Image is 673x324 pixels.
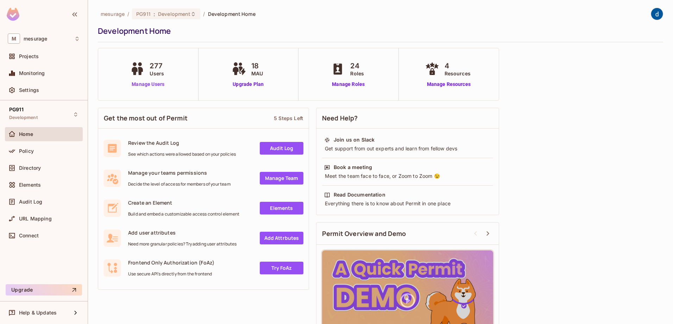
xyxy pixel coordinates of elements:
[350,61,364,71] span: 24
[19,233,39,238] span: Connect
[8,33,20,44] span: M
[128,199,239,206] span: Create an Element
[329,81,367,88] a: Manage Roles
[445,61,471,71] span: 4
[128,181,231,187] span: Decide the level of access for members of your team
[19,165,41,171] span: Directory
[324,200,491,207] div: Everything there is to know about Permit in one place
[98,26,660,36] div: Development Home
[101,11,125,17] span: the active workspace
[128,169,231,176] span: Manage your teams permissions
[128,229,237,236] span: Add user attributes
[334,136,375,143] div: Join us on Slack
[104,114,188,123] span: Get the most out of Permit
[19,182,41,188] span: Elements
[19,70,45,76] span: Monitoring
[322,114,358,123] span: Need Help?
[350,70,364,77] span: Roles
[128,151,236,157] span: See which actions were allowed based on your policies
[651,8,663,20] img: dev 911gcl
[260,262,303,274] a: Try FoAz
[203,11,205,17] li: /
[9,115,38,120] span: Development
[423,81,474,88] a: Manage Resources
[334,164,372,171] div: Book a meeting
[128,81,168,88] a: Manage Users
[251,61,263,71] span: 18
[260,202,303,214] a: Elements
[24,36,47,42] span: Workspace: mesurage
[128,259,214,266] span: Frontend Only Authorization (FoAz)
[128,139,236,146] span: Review the Audit Log
[127,11,129,17] li: /
[153,11,156,17] span: :
[260,172,303,185] a: Manage Team
[128,271,214,277] span: Use secure API's directly from the frontend
[324,173,491,180] div: Meet the team face to face, or Zoom to Zoom 😉
[274,115,303,122] div: 5 Steps Left
[260,232,303,244] a: Add Attrbutes
[322,229,406,238] span: Permit Overview and Demo
[158,11,190,17] span: Development
[260,142,303,155] a: Audit Log
[230,81,266,88] a: Upgrade Plan
[19,310,57,316] span: Help & Updates
[128,241,237,247] span: Need more granular policies? Try adding user attributes
[19,54,39,59] span: Projects
[6,284,82,295] button: Upgrade
[128,211,239,217] span: Build and embed a customizable access control element
[19,216,52,222] span: URL Mapping
[9,107,24,112] span: PG911
[150,70,164,77] span: Users
[251,70,263,77] span: MAU
[19,148,34,154] span: Policy
[208,11,256,17] span: Development Home
[445,70,471,77] span: Resources
[19,87,39,93] span: Settings
[136,11,151,17] span: PG911
[7,8,19,21] img: SReyMgAAAABJRU5ErkJggg==
[19,199,42,205] span: Audit Log
[334,191,385,198] div: Read Documentation
[150,61,164,71] span: 277
[19,131,33,137] span: Home
[324,145,491,152] div: Get support from out experts and learn from fellow devs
